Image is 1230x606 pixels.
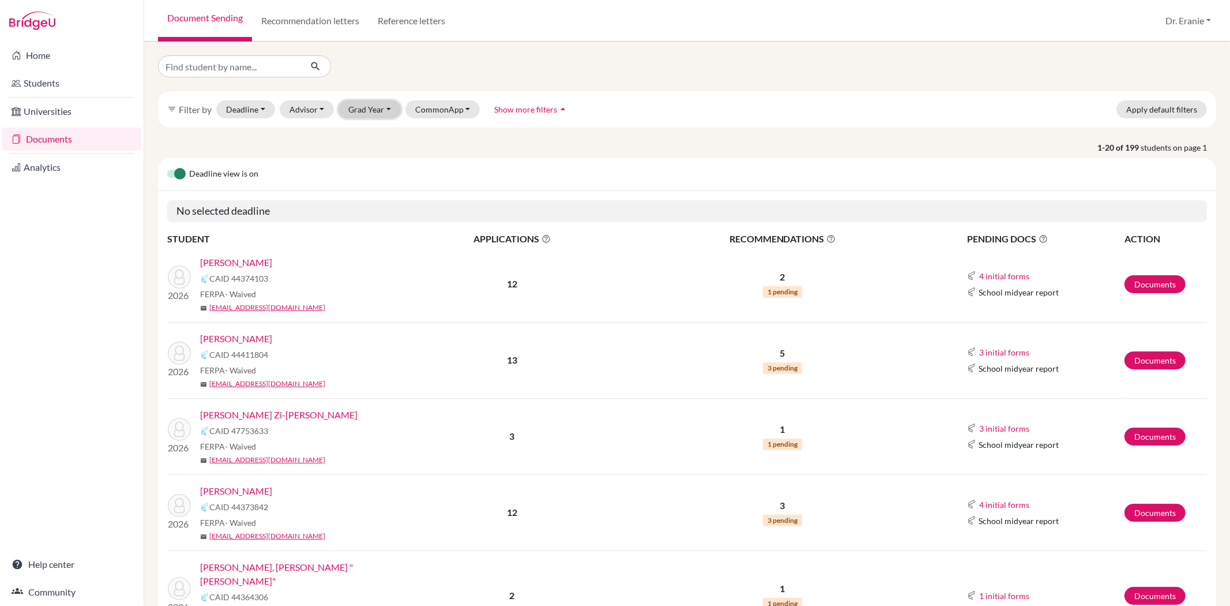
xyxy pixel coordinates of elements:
th: STUDENT [167,231,398,246]
span: APPLICATIONS [398,232,625,246]
a: Documents [1124,428,1186,446]
span: - Waived [225,518,256,528]
th: ACTION [1124,231,1207,246]
span: FERPA [200,517,256,529]
img: Common App logo [967,287,976,297]
img: Common App logo [967,271,976,280]
i: arrow_drop_up [557,103,569,115]
img: Bridge-U [9,12,55,30]
a: [EMAIL_ADDRESS][DOMAIN_NAME] [209,379,325,389]
img: Chen, Adrienne Wen-An [168,494,191,517]
button: Show more filtersarrow_drop_up [484,100,578,118]
button: CommonApp [405,100,480,118]
i: filter_list [167,104,176,114]
a: Analytics [2,156,141,179]
a: Community [2,581,141,604]
button: Grad Year [338,100,401,118]
a: [PERSON_NAME] Zi-[PERSON_NAME] [200,408,358,422]
img: Common App logo [967,591,976,600]
img: Common App logo [200,274,209,283]
img: Common App logo [967,364,976,373]
span: School midyear report [979,515,1059,527]
a: [PERSON_NAME] [200,332,272,346]
img: Common App logo [967,500,976,509]
img: Common App logo [967,347,976,357]
span: Filter by [179,104,212,115]
a: Home [2,44,141,67]
span: RECOMMENDATIONS [626,232,939,246]
button: Deadline [216,100,275,118]
span: FERPA [200,440,256,452]
img: Common App logo [967,424,976,433]
b: 12 [507,507,517,518]
a: Documents [2,128,141,151]
p: 1 [626,422,939,436]
button: 4 initial forms [979,498,1030,511]
h5: No selected deadline [167,200,1207,222]
a: Documents [1124,587,1186,605]
span: Show more filters [494,104,557,114]
span: School midyear report [979,286,1059,298]
span: School midyear report [979,362,1059,375]
span: CAID 44373842 [209,501,268,513]
b: 3 [509,431,514,442]
p: 2026 [168,441,191,455]
p: 2026 [168,289,191,302]
img: Lin, Li Yu "Emily" [168,577,191,600]
span: CAID 44411804 [209,349,268,361]
span: Deadline view is on [189,167,258,181]
span: CAID 44374103 [209,272,268,285]
span: mail [200,381,207,388]
span: FERPA [200,364,256,376]
b: 12 [507,278,517,289]
span: mail [200,533,207,540]
button: Dr. Eranie [1160,10,1216,32]
img: Kang, Liyeh [168,265,191,289]
p: 3 [626,499,939,513]
b: 13 [507,354,517,365]
a: [EMAIL_ADDRESS][DOMAIN_NAME] [209,531,325,541]
a: [PERSON_NAME], [PERSON_NAME] "[PERSON_NAME]" [200,560,406,588]
button: 1 initial forms [979,589,1030,603]
a: Documents [1124,351,1186,369]
span: School midyear report [979,439,1059,451]
a: Universities [2,100,141,123]
a: Help center [2,553,141,576]
img: Common App logo [967,440,976,449]
span: FERPA [200,288,256,300]
span: 1 pending [763,286,802,298]
img: Liu, Evelyn Zi-Tang [168,418,191,441]
a: Documents [1124,504,1186,522]
img: Common App logo [200,593,209,602]
span: students on page 1 [1141,141,1216,154]
button: 4 initial forms [979,270,1030,283]
p: 2026 [168,517,191,531]
span: PENDING DOCS [967,232,1123,246]
p: 5 [626,346,939,360]
span: CAID 44364306 [209,591,268,603]
span: CAID 47753633 [209,425,268,437]
span: 3 pending [763,515,802,526]
a: Documents [1124,275,1186,293]
p: 2026 [168,365,191,379]
span: - Waived [225,365,256,375]
span: - Waived [225,289,256,299]
img: Common App logo [200,503,209,512]
a: [PERSON_NAME] [200,256,272,270]
button: Advisor [280,100,334,118]
a: [EMAIL_ADDRESS][DOMAIN_NAME] [209,455,325,465]
img: Common App logo [200,427,209,436]
span: 3 pending [763,362,802,374]
p: 1 [626,582,939,596]
a: Students [2,72,141,95]
span: mail [200,457,207,464]
a: [EMAIL_ADDRESS][DOMAIN_NAME] [209,302,325,313]
input: Find student by name... [158,55,301,77]
button: Apply default filters [1116,100,1207,118]
span: 1 pending [763,439,802,450]
img: Lin, Emma [168,342,191,365]
p: 2 [626,270,939,284]
span: - Waived [225,442,256,451]
a: [PERSON_NAME] [200,484,272,498]
img: Common App logo [967,516,976,525]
